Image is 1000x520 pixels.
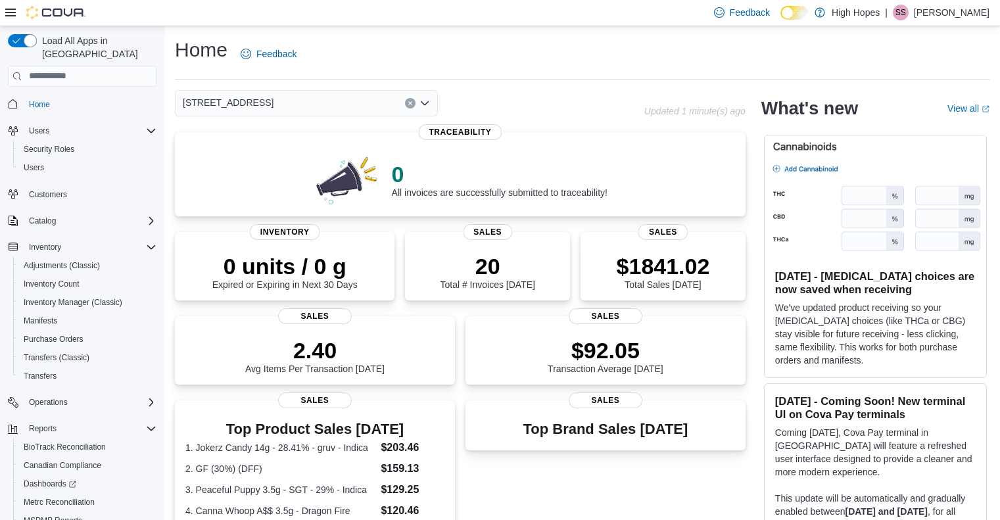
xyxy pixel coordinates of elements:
span: Feedback [730,6,770,19]
p: Coming [DATE], Cova Pay terminal in [GEOGRAPHIC_DATA] will feature a refreshed user interface des... [775,426,976,479]
span: Transfers [24,371,57,381]
button: Operations [24,394,73,410]
span: BioTrack Reconciliation [18,439,156,455]
h1: Home [175,37,227,63]
dd: $159.13 [381,461,444,477]
button: Security Roles [13,140,162,158]
h2: What's new [761,98,858,119]
a: BioTrack Reconciliation [18,439,111,455]
span: Users [29,126,49,136]
span: Reports [29,423,57,434]
button: Reports [3,419,162,438]
span: Inventory Count [24,279,80,289]
div: Total Sales [DATE] [617,253,710,290]
button: Manifests [13,312,162,330]
button: Inventory [3,238,162,256]
span: Purchase Orders [18,331,156,347]
span: Sales [463,224,512,240]
a: Manifests [18,313,62,329]
a: Purchase Orders [18,331,89,347]
button: Catalog [24,213,61,229]
span: Inventory Count [18,276,156,292]
dd: $129.25 [381,482,444,498]
a: Security Roles [18,141,80,157]
div: Total # Invoices [DATE] [440,253,535,290]
span: Customers [24,186,156,202]
button: Transfers [13,367,162,385]
button: Home [3,95,162,114]
p: Updated 1 minute(s) ago [644,106,746,116]
div: Transaction Average [DATE] [548,337,663,374]
span: Load All Apps in [GEOGRAPHIC_DATA] [37,34,156,60]
span: Dashboards [24,479,76,489]
span: Inventory Manager (Classic) [24,297,122,308]
button: Inventory Count [13,275,162,293]
span: Reports [24,421,156,437]
button: Operations [3,393,162,412]
button: Users [13,158,162,177]
a: Home [24,97,55,112]
span: Sales [278,392,352,408]
a: Customers [24,187,72,202]
p: $1841.02 [617,253,710,279]
a: Metrc Reconciliation [18,494,100,510]
span: Users [24,123,156,139]
button: Clear input [405,98,416,108]
button: BioTrack Reconciliation [13,438,162,456]
img: Cova [26,6,85,19]
a: Dashboards [13,475,162,493]
span: Purchase Orders [24,334,83,344]
span: Traceability [418,124,502,140]
span: Manifests [24,316,57,326]
span: [STREET_ADDRESS] [183,95,274,110]
div: Avg Items Per Transaction [DATE] [245,337,385,374]
p: | [885,5,888,20]
span: Dashboards [18,476,156,492]
span: SS [895,5,906,20]
a: Users [18,160,49,176]
p: High Hopes [832,5,880,20]
span: Inventory Manager (Classic) [18,295,156,310]
div: Expired or Expiring in Next 30 Days [212,253,358,290]
span: Metrc Reconciliation [24,497,95,508]
button: Open list of options [419,98,430,108]
span: Canadian Compliance [18,458,156,473]
a: Transfers (Classic) [18,350,95,366]
span: Operations [29,397,68,408]
p: We've updated product receiving so your [MEDICAL_DATA] choices (like THCa or CBG) stay visible fo... [775,301,976,367]
span: Users [24,162,44,173]
span: Canadian Compliance [24,460,101,471]
button: Purchase Orders [13,330,162,348]
a: Inventory Count [18,276,85,292]
span: Operations [24,394,156,410]
h3: [DATE] - [MEDICAL_DATA] choices are now saved when receiving [775,270,976,296]
span: Catalog [24,213,156,229]
span: Sales [569,308,642,324]
span: Sales [569,392,642,408]
p: 2.40 [245,337,385,364]
span: Catalog [29,216,56,226]
button: Catalog [3,212,162,230]
h3: Top Brand Sales [DATE] [523,421,688,437]
span: Users [18,160,156,176]
span: Customers [29,189,67,200]
span: Manifests [18,313,156,329]
strong: [DATE] and [DATE] [845,506,928,517]
span: Adjustments (Classic) [18,258,156,273]
span: Home [29,99,50,110]
button: Customers [3,185,162,204]
button: Metrc Reconciliation [13,493,162,511]
span: Transfers (Classic) [24,352,89,363]
p: 20 [440,253,535,279]
button: Inventory [24,239,66,255]
a: Feedback [235,41,302,67]
span: Sales [638,224,688,240]
button: Canadian Compliance [13,456,162,475]
span: Security Roles [18,141,156,157]
a: Inventory Manager (Classic) [18,295,128,310]
h3: Top Product Sales [DATE] [185,421,444,437]
input: Dark Mode [780,6,808,20]
span: Security Roles [24,144,74,154]
span: Transfers (Classic) [18,350,156,366]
